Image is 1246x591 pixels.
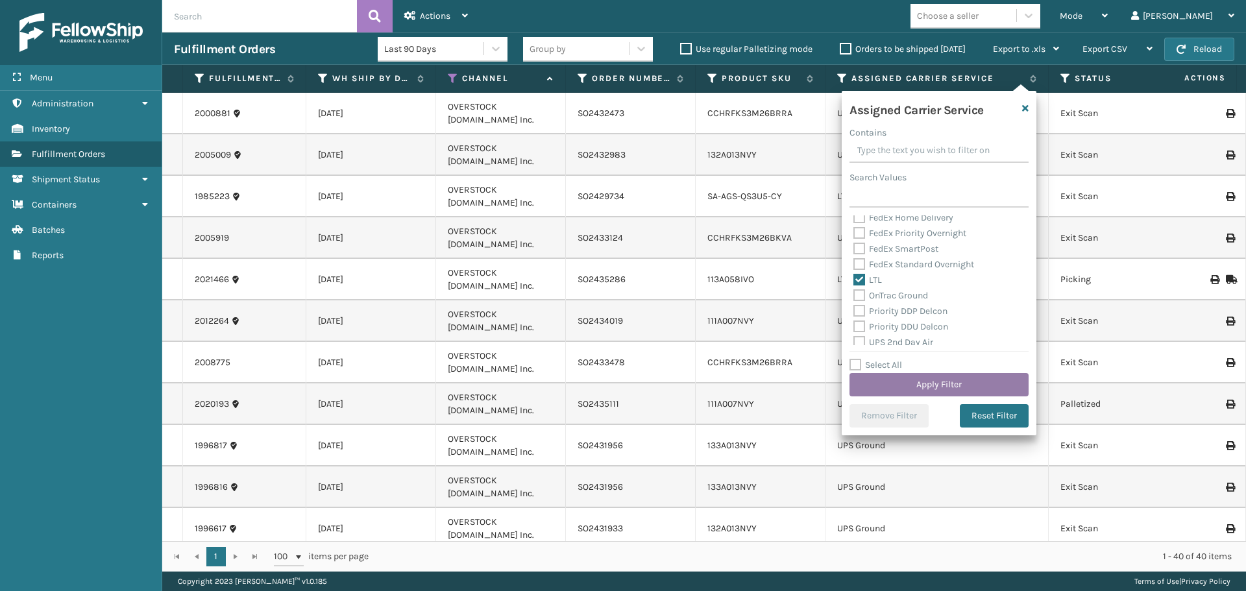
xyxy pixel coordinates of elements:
i: Print Label [1226,441,1234,450]
td: SO2431956 [566,425,696,466]
i: Print Label [1226,358,1234,367]
i: Print Label [1226,483,1234,492]
td: [DATE] [306,134,436,176]
td: Exit Scan [1049,93,1179,134]
label: Channel [462,73,541,84]
label: Priority DDP Delcon [853,306,947,317]
td: OVERSTOCK [DOMAIN_NAME] Inc. [436,259,566,300]
i: Print Label [1226,524,1234,533]
td: [DATE] [306,259,436,300]
i: Print Label [1226,109,1234,118]
a: 2012264 [195,315,229,328]
a: 2005009 [195,149,231,162]
span: Actions [1143,67,1234,89]
span: Shipment Status [32,174,100,185]
a: 133A013NVY [707,481,757,492]
td: [DATE] [306,176,436,217]
td: [DATE] [306,342,436,383]
a: 2020193 [195,398,229,411]
label: OnTrac Ground [853,290,928,301]
a: 1996817 [195,439,227,452]
td: UPS Ground [825,425,1049,466]
span: Mode [1060,10,1082,21]
a: CCHRFKS3M26BKVA [707,232,792,243]
td: Exit Scan [1049,300,1179,342]
div: Last 90 Days [384,42,485,56]
td: OVERSTOCK [DOMAIN_NAME] Inc. [436,93,566,134]
i: Print Label [1226,317,1234,326]
td: Exit Scan [1049,217,1179,259]
td: SO2434019 [566,300,696,342]
button: Apply Filter [849,373,1029,396]
td: [DATE] [306,508,436,549]
a: 2008775 [195,356,230,369]
i: Mark as Shipped [1226,275,1234,284]
a: CCHRFKS3M26BRRA [707,357,792,368]
label: FedEx Standard Overnight [853,259,974,270]
td: Palletized [1049,383,1179,425]
a: 1 [206,547,226,566]
div: | [1134,572,1230,591]
td: SO2435286 [566,259,696,300]
td: UPS Ground [825,217,1049,259]
label: Product SKU [722,73,800,84]
label: Priority DDU Delcon [853,321,948,332]
a: 2021466 [195,273,229,286]
button: Remove Filter [849,404,929,428]
a: 1996816 [195,481,228,494]
img: logo [19,13,143,52]
td: Picking [1049,259,1179,300]
label: Fulfillment Order Id [209,73,281,84]
td: Exit Scan [1049,342,1179,383]
td: [DATE] [306,93,436,134]
span: Batches [32,224,65,235]
i: Print Label [1226,151,1234,160]
label: UPS 2nd Day Air [853,337,933,348]
td: SO2429734 [566,176,696,217]
label: FedEx SmartPost [853,243,938,254]
td: LTL [825,176,1049,217]
td: SO2431956 [566,466,696,508]
a: Privacy Policy [1181,577,1230,586]
td: UPS Ground [825,300,1049,342]
span: Actions [420,10,450,21]
a: SA-AGS-QS3U5-CY [707,191,782,202]
td: UPS Ground [825,383,1049,425]
td: OVERSTOCK [DOMAIN_NAME] Inc. [436,508,566,549]
a: 2000881 [195,107,230,120]
a: 111A007NVY [707,315,754,326]
td: LTL [825,259,1049,300]
label: Use regular Palletizing mode [680,43,812,54]
a: 132A013NVY [707,149,757,160]
td: Exit Scan [1049,425,1179,466]
td: UPS Ground [825,93,1049,134]
a: 1996617 [195,522,226,535]
span: Fulfillment Orders [32,149,105,160]
td: Exit Scan [1049,134,1179,176]
button: Reload [1164,38,1234,61]
td: SO2431933 [566,508,696,549]
label: Contains [849,126,886,139]
td: SO2432983 [566,134,696,176]
label: Select All [849,359,902,370]
span: Export to .xls [993,43,1045,54]
td: OVERSTOCK [DOMAIN_NAME] Inc. [436,383,566,425]
a: 1985223 [195,190,230,203]
span: Administration [32,98,93,109]
label: Search Values [849,171,907,184]
input: Type the text you wish to filter on [849,139,1029,163]
td: SO2433478 [566,342,696,383]
td: OVERSTOCK [DOMAIN_NAME] Inc. [436,466,566,508]
div: Choose a seller [917,9,979,23]
p: Copyright 2023 [PERSON_NAME]™ v 1.0.185 [178,572,327,591]
td: OVERSTOCK [DOMAIN_NAME] Inc. [436,176,566,217]
a: 2005919 [195,232,229,245]
h3: Fulfillment Orders [174,42,275,57]
a: CCHRFKS3M26BRRA [707,108,792,119]
a: 113A058IVO [707,274,754,285]
a: 111A007NVY [707,398,754,409]
td: OVERSTOCK [DOMAIN_NAME] Inc. [436,425,566,466]
td: SO2433124 [566,217,696,259]
td: Exit Scan [1049,466,1179,508]
label: Status [1075,73,1153,84]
